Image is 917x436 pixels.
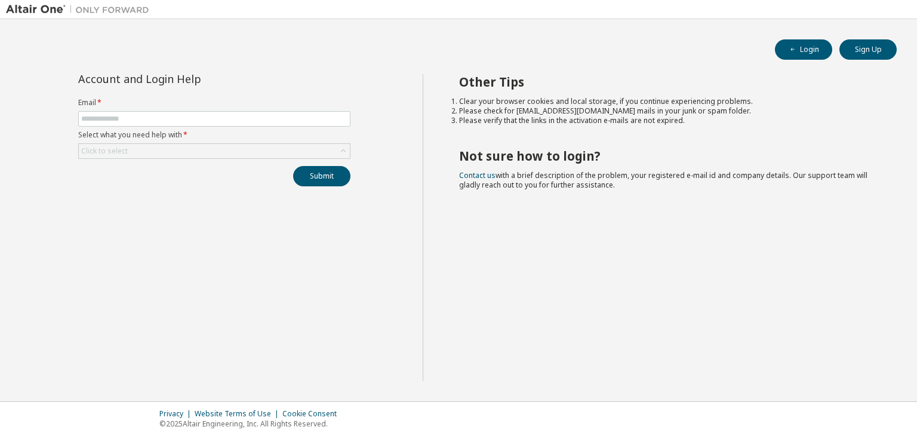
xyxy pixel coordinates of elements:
button: Submit [293,166,350,186]
img: Altair One [6,4,155,16]
div: Website Terms of Use [195,409,282,419]
li: Please verify that the links in the activation e-mails are not expired. [459,116,876,125]
label: Select what you need help with [78,130,350,140]
li: Please check for [EMAIL_ADDRESS][DOMAIN_NAME] mails in your junk or spam folder. [459,106,876,116]
span: with a brief description of the problem, your registered e-mail id and company details. Our suppo... [459,170,867,190]
button: Login [775,39,832,60]
div: Click to select [79,144,350,158]
h2: Not sure how to login? [459,148,876,164]
div: Cookie Consent [282,409,344,419]
div: Account and Login Help [78,74,296,84]
p: © 2025 Altair Engineering, Inc. All Rights Reserved. [159,419,344,429]
button: Sign Up [839,39,897,60]
h2: Other Tips [459,74,876,90]
div: Click to select [81,146,128,156]
div: Privacy [159,409,195,419]
label: Email [78,98,350,108]
li: Clear your browser cookies and local storage, if you continue experiencing problems. [459,97,876,106]
a: Contact us [459,170,496,180]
